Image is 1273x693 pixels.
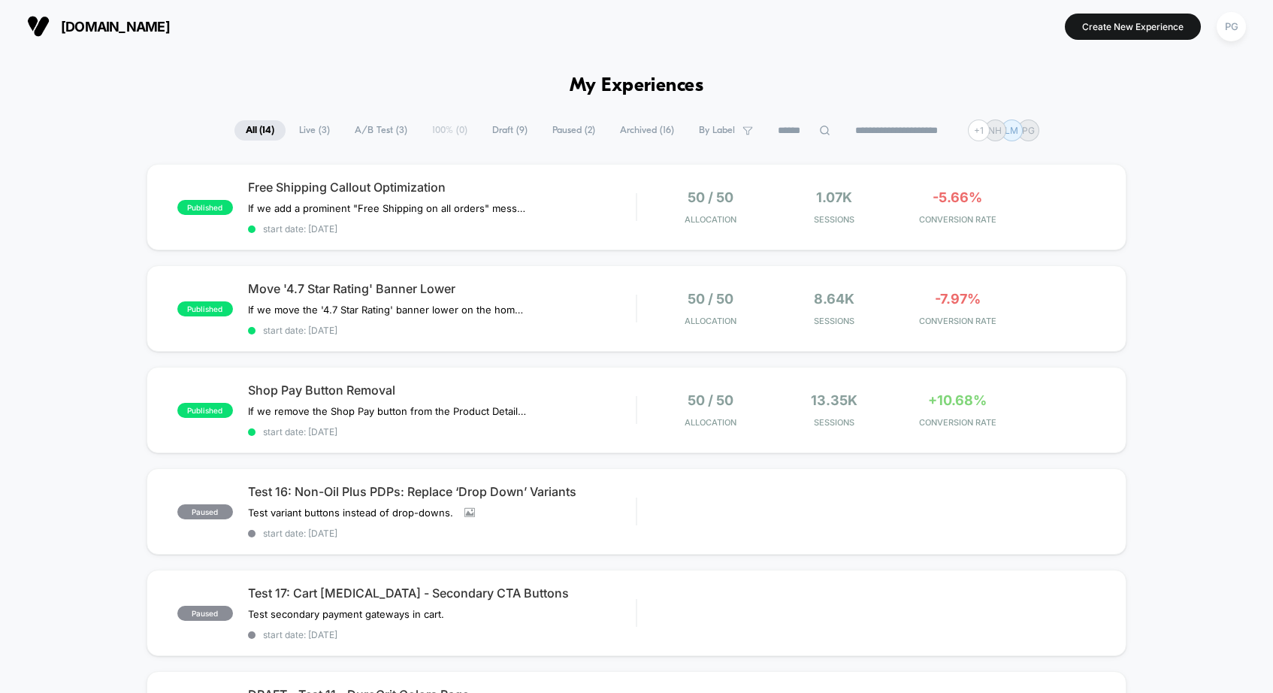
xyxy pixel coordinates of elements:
span: 1.07k [816,189,852,205]
span: Sessions [776,214,892,225]
span: Test 17: Cart [MEDICAL_DATA] - Secondary CTA Buttons [248,586,636,601]
span: Test secondary payment gateways in cart. [248,608,444,620]
span: Free Shipping Callout Optimization [248,180,636,195]
span: paused [177,504,233,519]
span: Shop Pay Button Removal [248,383,636,398]
span: 50 / 50 [688,291,733,307]
p: NH [988,125,1002,136]
span: 8.64k [814,291,854,307]
span: start date: [DATE] [248,629,636,640]
span: CONVERSION RATE [900,316,1016,326]
span: Move '4.7 Star Rating' Banner Lower [248,281,636,296]
span: Allocation [685,214,736,225]
button: [DOMAIN_NAME] [23,14,174,38]
span: Test variant buttons instead of drop-downs. [248,507,453,519]
span: published [177,200,233,215]
span: Draft ( 9 ) [481,120,539,141]
span: start date: [DATE] [248,325,636,336]
span: 13.35k [811,392,857,408]
span: published [177,403,233,418]
span: +10.68% [928,392,987,408]
span: -7.97% [935,291,981,307]
span: published [177,301,233,316]
span: A/B Test ( 3 ) [343,120,419,141]
span: Allocation [685,417,736,428]
span: If we move the '4.7 Star Rating' banner lower on the homepage, the messaging in the Above The Fol... [248,304,527,316]
span: Sessions [776,417,892,428]
span: CONVERSION RATE [900,214,1016,225]
span: 50 / 50 [688,189,733,205]
span: Live ( 3 ) [288,120,341,141]
span: Archived ( 16 ) [609,120,685,141]
span: All ( 14 ) [234,120,286,141]
button: PG [1212,11,1250,42]
span: [DOMAIN_NAME] [61,19,170,35]
span: start date: [DATE] [248,426,636,437]
span: paused [177,606,233,621]
span: Test 16: Non-Oil Plus PDPs: Replace ‘Drop Down’ Variants [248,484,636,499]
div: + 1 [968,120,990,141]
span: start date: [DATE] [248,528,636,539]
span: start date: [DATE] [248,223,636,235]
span: By Label [699,125,735,136]
h1: My Experiences [570,75,704,97]
p: LM [1005,125,1018,136]
img: Visually logo [27,15,50,38]
span: -5.66% [933,189,982,205]
span: Sessions [776,316,892,326]
p: PG [1022,125,1035,136]
span: If we remove the Shop Pay button from the Product Detail Page (PDP) and cart for professional use... [248,405,527,417]
span: CONVERSION RATE [900,417,1016,428]
span: 50 / 50 [688,392,733,408]
span: Allocation [685,316,736,326]
span: Paused ( 2 ) [541,120,606,141]
button: Create New Experience [1065,14,1201,40]
span: If we add a prominent "Free Shipping on all orders" message near the primary call-to-action in th... [248,202,527,214]
div: PG [1217,12,1246,41]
